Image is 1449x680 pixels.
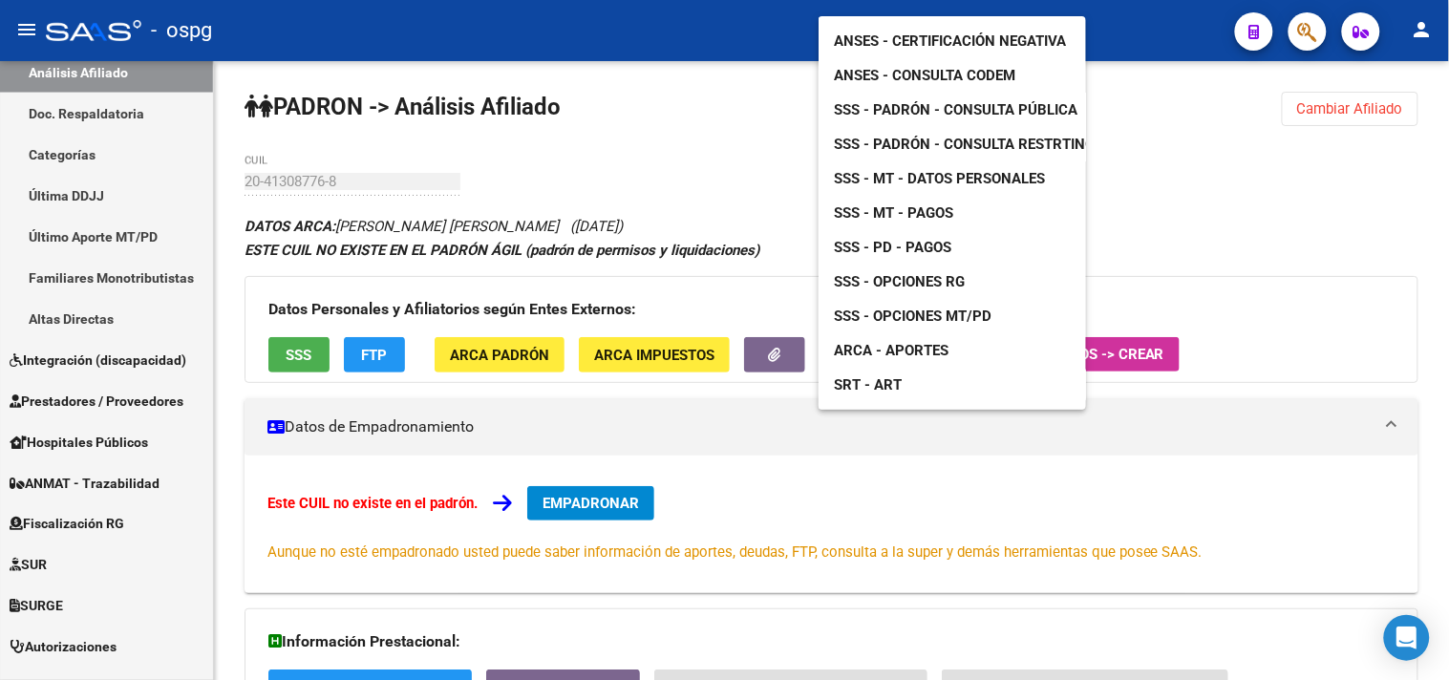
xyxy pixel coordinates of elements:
[834,239,951,256] span: SSS - PD - Pagos
[819,368,1086,402] a: SRT - ART
[834,136,1118,153] span: SSS - Padrón - Consulta Restrtingida
[819,333,964,368] a: ARCA - Aportes
[1384,615,1430,661] div: Open Intercom Messenger
[819,93,1093,127] a: SSS - Padrón - Consulta Pública
[834,32,1066,50] span: ANSES - Certificación Negativa
[834,342,948,359] span: ARCA - Aportes
[834,308,991,325] span: SSS - Opciones MT/PD
[834,204,953,222] span: SSS - MT - Pagos
[834,67,1015,84] span: ANSES - Consulta CODEM
[819,230,967,265] a: SSS - PD - Pagos
[819,299,1007,333] a: SSS - Opciones MT/PD
[834,170,1045,187] span: SSS - MT - Datos Personales
[819,58,1031,93] a: ANSES - Consulta CODEM
[819,265,980,299] a: SSS - Opciones RG
[819,24,1081,58] a: ANSES - Certificación Negativa
[819,196,969,230] a: SSS - MT - Pagos
[834,101,1077,118] span: SSS - Padrón - Consulta Pública
[819,127,1133,161] a: SSS - Padrón - Consulta Restrtingida
[834,273,965,290] span: SSS - Opciones RG
[834,376,902,393] span: SRT - ART
[819,161,1060,196] a: SSS - MT - Datos Personales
